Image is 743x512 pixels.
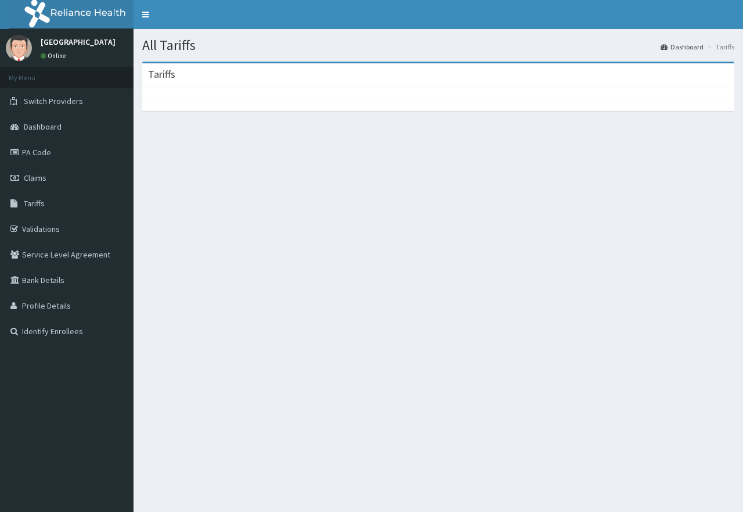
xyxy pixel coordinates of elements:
span: Dashboard [24,121,62,132]
li: Tariffs [705,42,734,52]
img: User Image [6,35,32,61]
h3: Tariffs [148,69,175,80]
span: Claims [24,173,46,183]
span: Tariffs [24,198,45,209]
h1: All Tariffs [142,38,734,53]
span: Switch Providers [24,96,83,106]
p: [GEOGRAPHIC_DATA] [41,38,116,46]
a: Dashboard [661,42,704,52]
a: Online [41,52,68,60]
